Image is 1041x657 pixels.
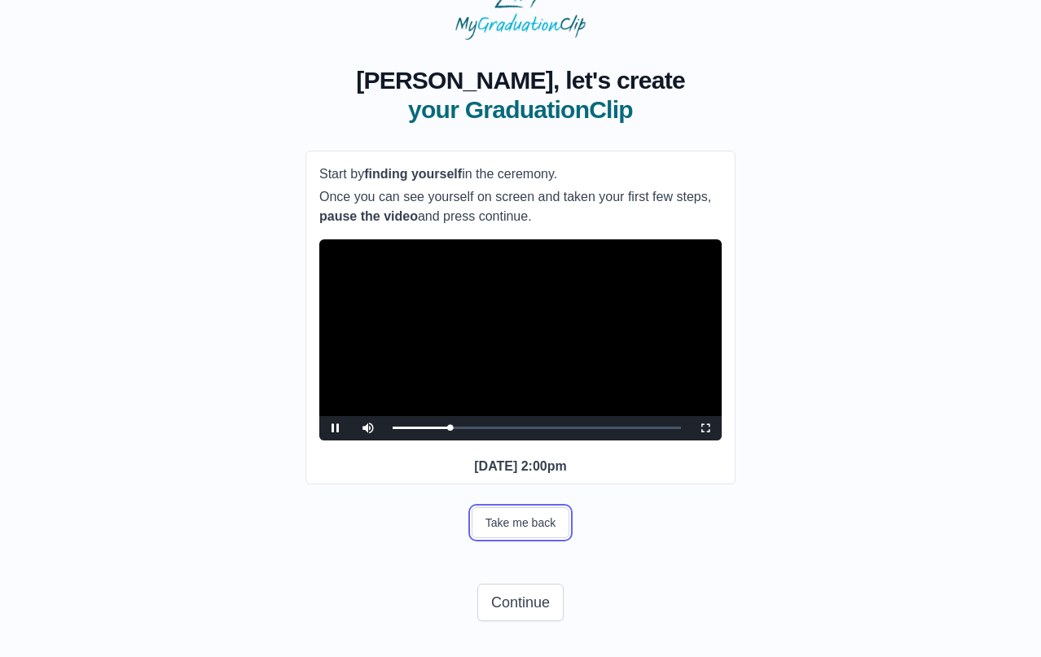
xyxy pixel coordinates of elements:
[319,416,352,440] button: Pause
[356,66,685,95] span: [PERSON_NAME], let's create
[319,164,722,184] p: Start by in the ceremony.
[472,507,569,538] button: Take me back
[319,187,722,226] p: Once you can see yourself on screen and taken your first few steps, and press continue.
[319,457,722,476] p: [DATE] 2:00pm
[477,584,564,621] button: Continue
[393,427,681,429] div: Progress Bar
[319,239,722,440] div: Video Player
[319,209,418,223] b: pause the video
[352,416,384,440] button: Mute
[689,416,722,440] button: Fullscreen
[356,95,685,125] span: your GraduationClip
[364,167,462,181] b: finding yourself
